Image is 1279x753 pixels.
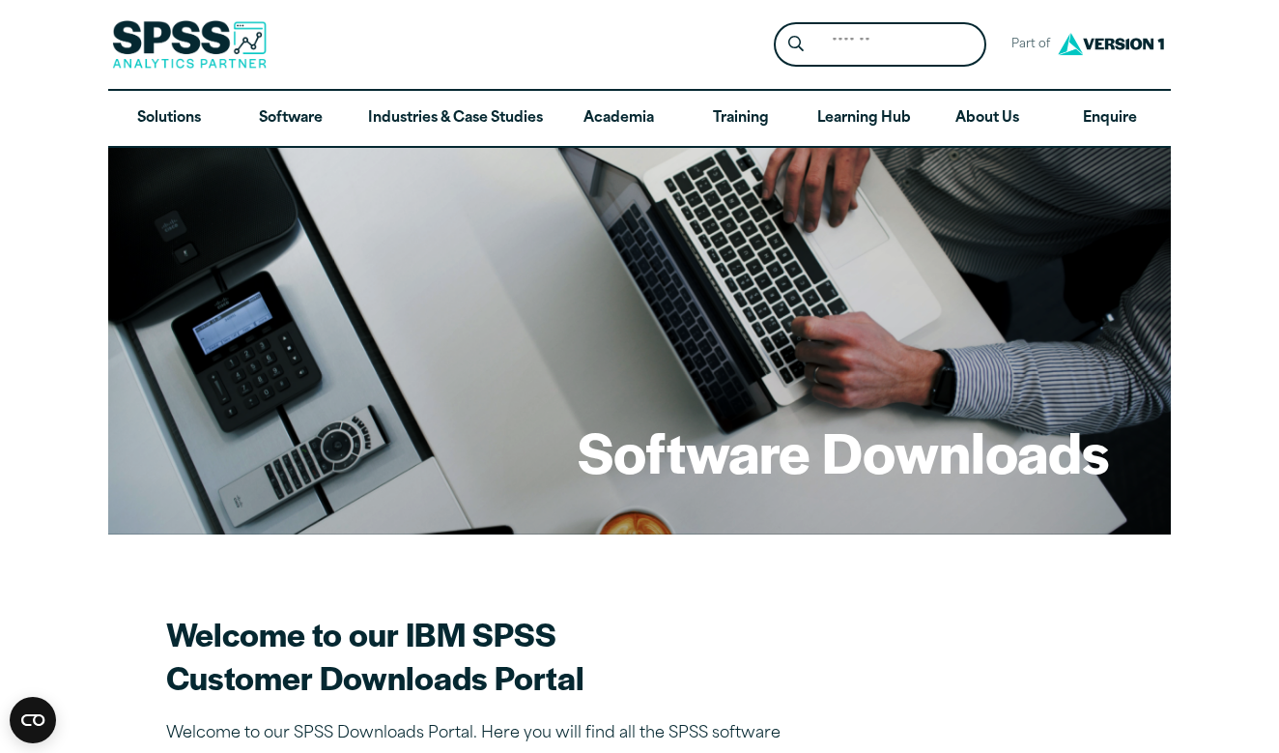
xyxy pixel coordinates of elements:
[1053,26,1169,62] img: Version1 Logo
[10,697,56,743] button: Open CMP widget
[802,91,926,147] a: Learning Hub
[774,22,986,68] form: Site Header Search Form
[108,91,1171,147] nav: Desktop version of site main menu
[788,36,804,52] svg: Search magnifying glass icon
[578,414,1109,489] h1: Software Downloads
[166,612,842,699] h2: Welcome to our IBM SPSS Customer Downloads Portal
[558,91,680,147] a: Academia
[230,91,352,147] a: Software
[353,91,558,147] a: Industries & Case Studies
[926,91,1048,147] a: About Us
[108,91,230,147] a: Solutions
[779,27,814,63] button: Search magnifying glass icon
[1002,31,1053,59] span: Part of
[112,20,267,69] img: SPSS Analytics Partner
[1049,91,1171,147] a: Enquire
[680,91,802,147] a: Training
